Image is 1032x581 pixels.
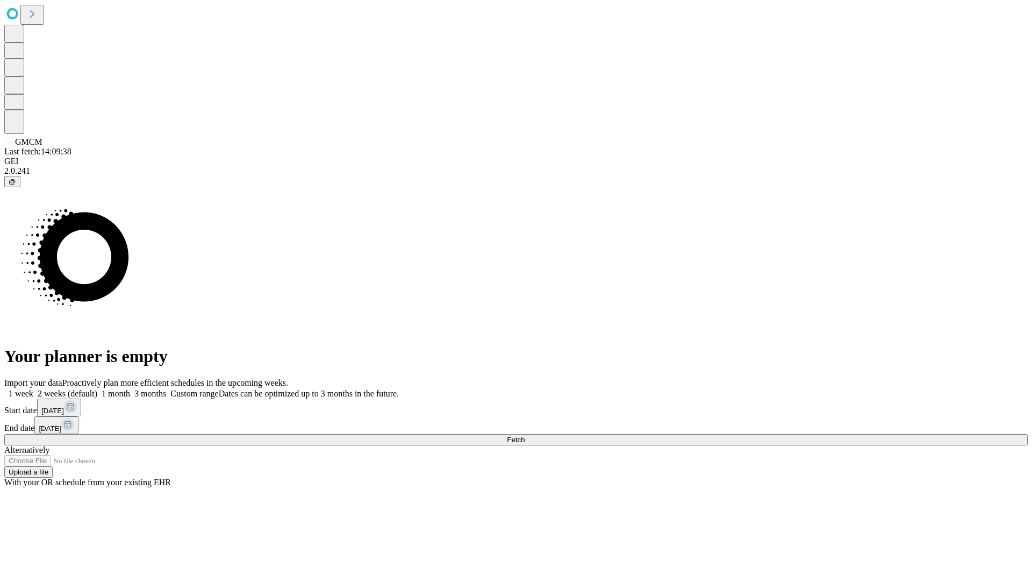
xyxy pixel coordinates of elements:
[37,399,81,416] button: [DATE]
[219,389,399,398] span: Dates can be optimized up to 3 months in the future.
[41,407,64,415] span: [DATE]
[34,416,78,434] button: [DATE]
[38,389,97,398] span: 2 weeks (default)
[9,389,33,398] span: 1 week
[507,436,525,444] span: Fetch
[4,176,20,187] button: @
[4,478,171,487] span: With your OR schedule from your existing EHR
[39,424,61,433] span: [DATE]
[4,445,49,455] span: Alternatively
[4,147,71,156] span: Last fetch: 14:09:38
[170,389,218,398] span: Custom range
[4,157,1028,166] div: GEI
[4,346,1028,366] h1: Your planner is empty
[102,389,130,398] span: 1 month
[4,166,1028,176] div: 2.0.241
[4,399,1028,416] div: Start date
[15,137,42,146] span: GMCM
[62,378,288,387] span: Proactively plan more efficient schedules in the upcoming weeks.
[134,389,166,398] span: 3 months
[9,178,16,186] span: @
[4,378,62,387] span: Import your data
[4,416,1028,434] div: End date
[4,434,1028,445] button: Fetch
[4,466,53,478] button: Upload a file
